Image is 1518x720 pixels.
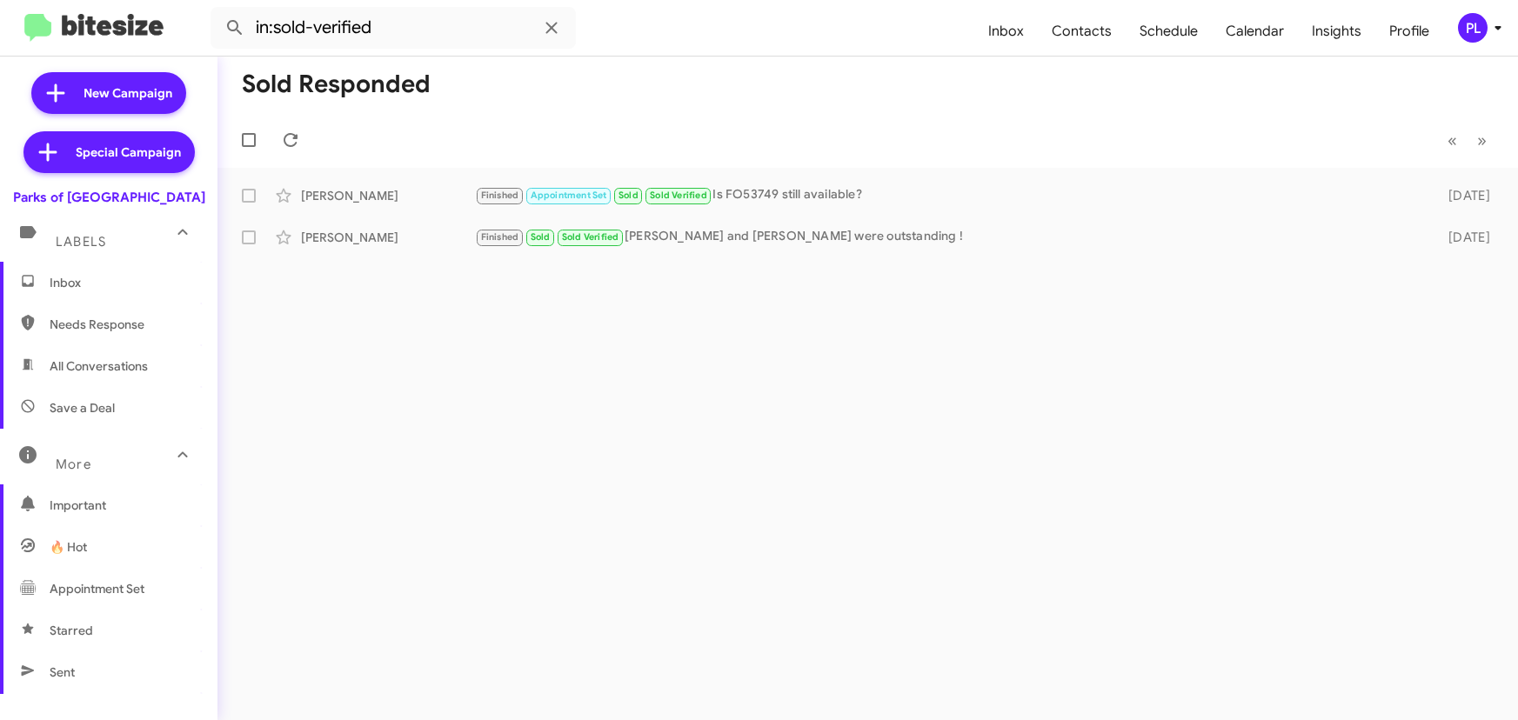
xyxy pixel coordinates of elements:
[1038,6,1126,57] a: Contacts
[84,84,172,102] span: New Campaign
[211,7,576,49] input: Search
[1298,6,1375,57] a: Insights
[1443,13,1499,43] button: PL
[50,580,144,597] span: Appointment Set
[475,227,1423,247] div: [PERSON_NAME] and [PERSON_NAME] were outstanding !
[50,274,197,291] span: Inbox
[650,190,707,201] span: Sold Verified
[1212,6,1298,57] a: Calendar
[531,190,607,201] span: Appointment Set
[31,72,186,114] a: New Campaign
[1458,13,1488,43] div: PL
[475,185,1423,205] div: Is FO53749 still available?
[242,70,431,98] h1: Sold Responded
[1126,6,1212,57] a: Schedule
[619,190,639,201] span: Sold
[50,538,87,556] span: 🔥 Hot
[56,234,106,250] span: Labels
[1375,6,1443,57] a: Profile
[50,357,148,375] span: All Conversations
[50,622,93,639] span: Starred
[531,231,551,243] span: Sold
[1438,123,1497,158] nav: Page navigation example
[76,143,181,161] span: Special Campaign
[481,231,519,243] span: Finished
[1423,229,1504,246] div: [DATE]
[1477,130,1487,151] span: »
[1437,123,1468,158] button: Previous
[1423,187,1504,204] div: [DATE]
[301,229,475,246] div: [PERSON_NAME]
[301,187,475,204] div: [PERSON_NAME]
[50,316,197,333] span: Needs Response
[974,6,1038,57] a: Inbox
[23,131,195,173] a: Special Campaign
[481,190,519,201] span: Finished
[1448,130,1457,151] span: «
[1467,123,1497,158] button: Next
[50,399,115,417] span: Save a Deal
[56,457,91,472] span: More
[50,497,197,514] span: Important
[13,189,205,206] div: Parks of [GEOGRAPHIC_DATA]
[562,231,619,243] span: Sold Verified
